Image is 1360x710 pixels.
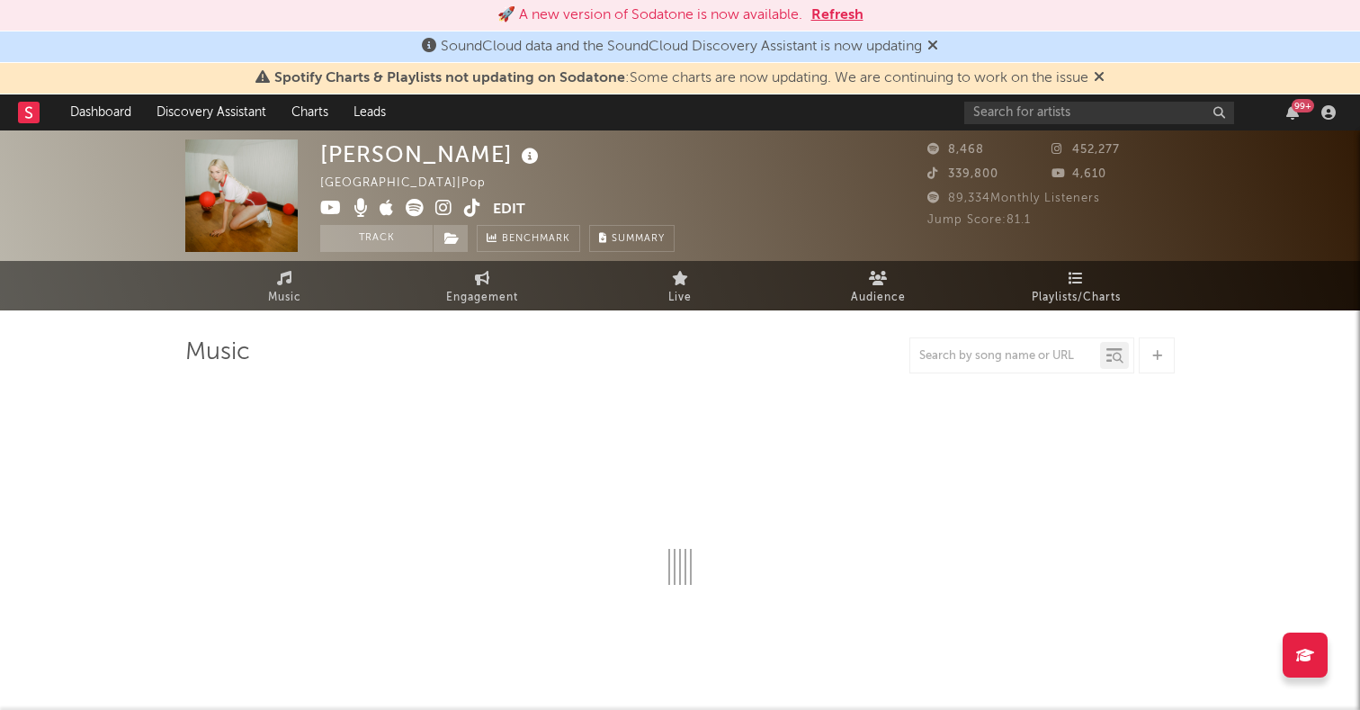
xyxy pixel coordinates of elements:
[612,234,665,244] span: Summary
[144,94,279,130] a: Discovery Assistant
[441,40,922,54] span: SoundCloud data and the SoundCloud Discovery Assistant is now updating
[779,261,977,310] a: Audience
[927,214,1031,226] span: Jump Score: 81.1
[274,71,1088,85] span: : Some charts are now updating. We are continuing to work on the issue
[58,94,144,130] a: Dashboard
[851,287,906,309] span: Audience
[446,287,518,309] span: Engagement
[927,193,1100,204] span: 89,334 Monthly Listeners
[668,287,692,309] span: Live
[320,225,433,252] button: Track
[1292,99,1314,112] div: 99 +
[279,94,341,130] a: Charts
[1051,168,1106,180] span: 4,610
[274,71,625,85] span: Spotify Charts & Playlists not updating on Sodatone
[1051,144,1120,156] span: 452,277
[589,225,675,252] button: Summary
[502,229,570,250] span: Benchmark
[927,144,984,156] span: 8,468
[185,261,383,310] a: Music
[497,4,802,26] div: 🚀 A new version of Sodatone is now available.
[811,4,863,26] button: Refresh
[493,199,525,221] button: Edit
[927,168,998,180] span: 339,800
[268,287,301,309] span: Music
[477,225,580,252] a: Benchmark
[1286,105,1299,120] button: 99+
[1032,287,1121,309] span: Playlists/Charts
[581,261,779,310] a: Live
[910,349,1100,364] input: Search by song name or URL
[1094,71,1105,85] span: Dismiss
[977,261,1175,310] a: Playlists/Charts
[383,261,581,310] a: Engagement
[320,173,506,194] div: [GEOGRAPHIC_DATA] | Pop
[964,102,1234,124] input: Search for artists
[341,94,398,130] a: Leads
[320,139,543,169] div: [PERSON_NAME]
[927,40,938,54] span: Dismiss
